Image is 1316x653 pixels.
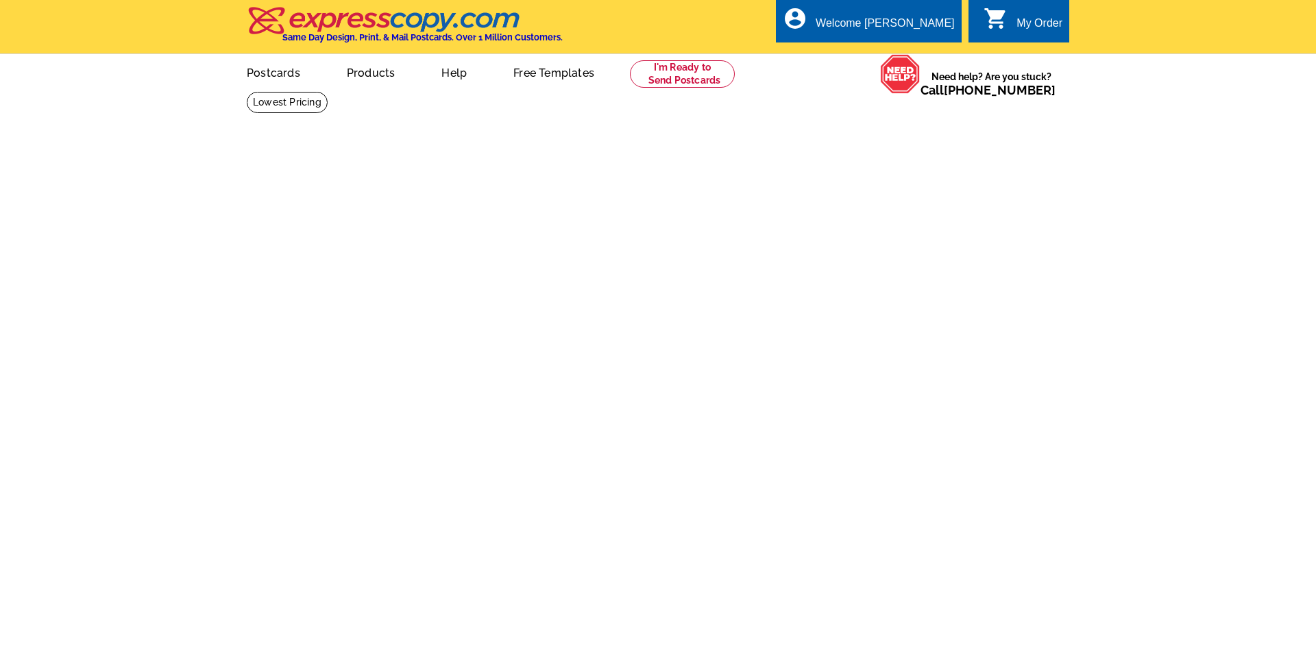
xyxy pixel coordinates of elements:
a: Postcards [225,56,322,88]
a: [PHONE_NUMBER] [944,83,1056,97]
a: Same Day Design, Print, & Mail Postcards. Over 1 Million Customers. [247,16,563,42]
a: Free Templates [491,56,616,88]
a: shopping_cart My Order [984,15,1062,32]
span: Call [921,83,1056,97]
div: Welcome [PERSON_NAME] [816,17,954,36]
a: Products [325,56,417,88]
i: shopping_cart [984,6,1008,31]
h4: Same Day Design, Print, & Mail Postcards. Over 1 Million Customers. [282,32,563,42]
div: My Order [1016,17,1062,36]
span: Need help? Are you stuck? [921,70,1062,97]
i: account_circle [783,6,807,31]
a: Help [419,56,489,88]
img: help [880,54,921,94]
